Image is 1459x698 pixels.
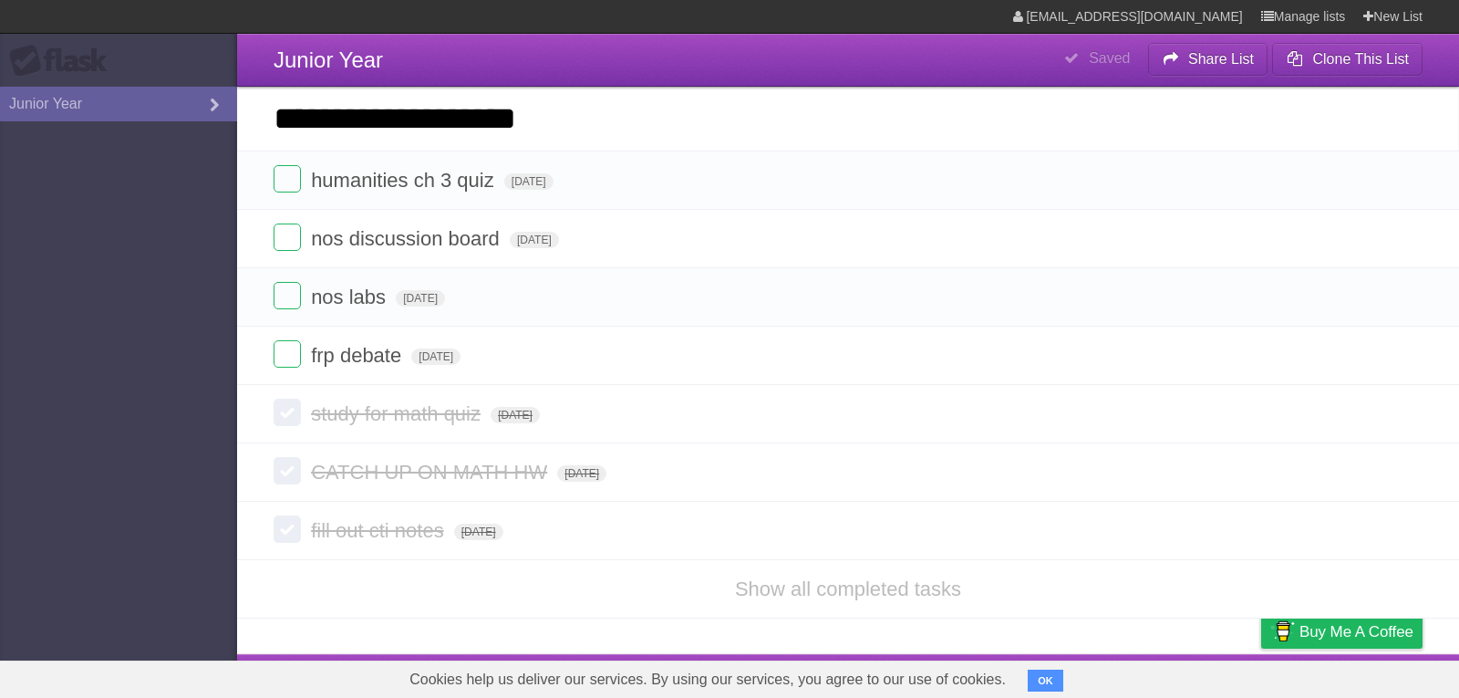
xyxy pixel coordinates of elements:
[510,232,559,248] span: [DATE]
[1148,43,1268,76] button: Share List
[274,516,301,543] label: Done
[1079,659,1153,693] a: Developers
[311,461,552,484] span: CATCH UP ON MATH HW
[274,165,301,193] label: Done
[311,227,504,250] span: nos discussion board
[1237,659,1285,693] a: Privacy
[1299,616,1413,648] span: Buy me a coffee
[391,662,1024,698] span: Cookies help us deliver our services. By using our services, you agree to our use of cookies.
[735,578,961,600] a: Show all completed tasks
[1175,659,1216,693] a: Terms
[504,173,554,190] span: [DATE]
[1308,659,1423,693] a: Suggest a feature
[396,290,445,307] span: [DATE]
[311,286,390,308] span: nos labs
[1270,616,1295,647] img: Buy me a coffee
[9,45,119,78] div: Flask
[274,224,301,251] label: Done
[1188,51,1254,67] b: Share List
[274,340,301,368] label: Done
[274,399,301,426] label: Done
[1312,51,1409,67] b: Clone This List
[311,344,406,367] span: frp debate
[411,349,460,365] span: [DATE]
[311,519,449,542] span: fill out cti notes
[557,465,606,482] span: [DATE]
[311,169,499,192] span: humanities ch 3 quiz
[274,457,301,484] label: Done
[454,524,503,540] span: [DATE]
[311,402,485,425] span: study for math quiz
[1261,615,1423,649] a: Buy me a coffee
[274,282,301,309] label: Done
[274,47,383,72] span: Junior Year
[491,407,540,423] span: [DATE]
[1272,43,1423,76] button: Clone This List
[1019,659,1057,693] a: About
[1089,50,1130,66] b: Saved
[1028,670,1063,692] button: OK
